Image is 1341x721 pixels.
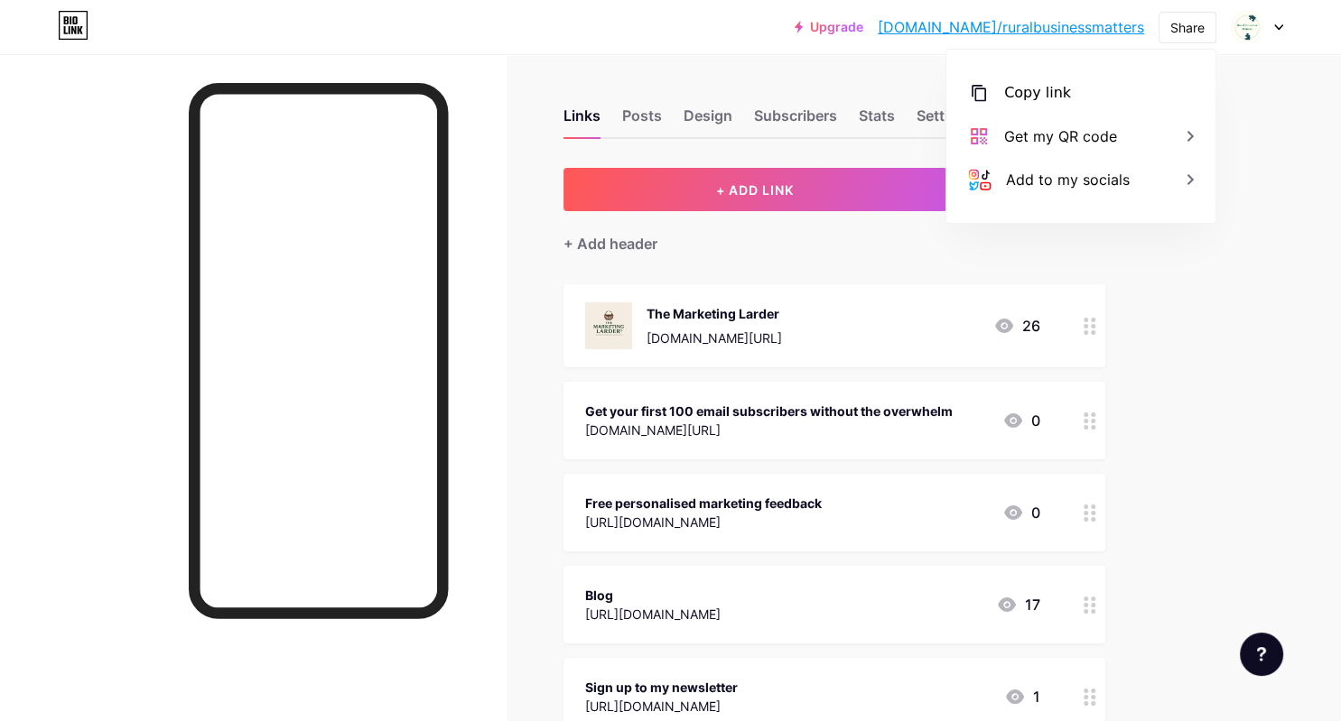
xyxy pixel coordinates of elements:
[1170,18,1205,37] div: Share
[716,182,794,198] span: + ADD LINK
[684,105,732,137] div: Design
[585,402,953,421] div: Get your first 100 email subscribers without the overwhelm
[585,421,953,439] div: [DOMAIN_NAME][URL]
[1002,502,1040,523] div: 0
[795,20,863,34] a: Upgrade
[563,168,947,211] button: + ADD LINK
[1004,125,1117,147] div: Get my QR code
[585,302,632,349] img: The Marketing Larder
[754,105,837,137] div: Subscribers
[917,105,974,137] div: Settings
[993,315,1040,337] div: 26
[622,105,662,137] div: Posts
[996,594,1040,615] div: 17
[563,233,657,254] div: + Add header
[878,16,1144,38] a: [DOMAIN_NAME]/ruralbusinessmatters
[585,697,738,716] div: [URL][DOMAIN_NAME]
[1002,410,1040,431] div: 0
[585,678,738,697] div: Sign up to my newsletter
[585,605,721,624] div: [URL][DOMAIN_NAME]
[1006,169,1130,190] div: Add to my socials
[647,304,782,323] div: The Marketing Larder
[1230,10,1264,44] img: ruralbusinessmatters
[585,513,822,532] div: [URL][DOMAIN_NAME]
[563,105,601,137] div: Links
[647,328,782,347] div: [DOMAIN_NAME][URL]
[1004,82,1071,104] div: Copy link
[585,586,721,605] div: Blog
[585,494,822,513] div: Free personalised marketing feedback
[859,105,895,137] div: Stats
[1004,686,1040,707] div: 1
